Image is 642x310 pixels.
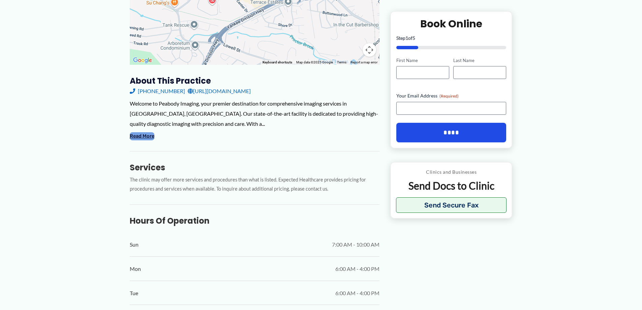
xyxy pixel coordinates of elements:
span: Map data ©2025 Google [296,60,333,64]
span: 6:00 AM - 4:00 PM [335,288,379,298]
button: Keyboard shortcuts [263,60,292,65]
button: Read More [130,132,154,140]
a: Open this area in Google Maps (opens a new window) [131,56,154,65]
p: Send Docs to Clinic [396,179,507,192]
div: Welcome to Peabody Imaging, your premier destination for comprehensive imaging services in [GEOGR... [130,98,379,129]
img: Google [131,56,154,65]
span: 5 [412,35,415,40]
span: 7:00 AM - 10:00 AM [332,239,379,250]
button: Map camera controls [363,43,376,57]
label: Last Name [453,57,506,63]
button: Send Secure Fax [396,197,507,213]
span: 1 [405,35,408,40]
label: Your Email Address [396,92,507,99]
span: (Required) [439,93,459,98]
p: Clinics and Businesses [396,168,507,176]
h3: Services [130,162,379,173]
p: Step of [396,35,507,40]
h3: Hours of Operation [130,216,379,226]
a: Terms [337,60,346,64]
p: The clinic may offer more services and procedures than what is listed. Expected Healthcare provid... [130,175,379,194]
span: Tue [130,288,138,298]
span: 6:00 AM - 4:00 PM [335,264,379,274]
span: Mon [130,264,141,274]
label: First Name [396,57,449,63]
a: [URL][DOMAIN_NAME] [188,86,251,96]
a: Report a map error [350,60,377,64]
a: [PHONE_NUMBER] [130,86,185,96]
h2: Book Online [396,17,507,30]
span: Sun [130,239,139,250]
h3: About this practice [130,76,379,86]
